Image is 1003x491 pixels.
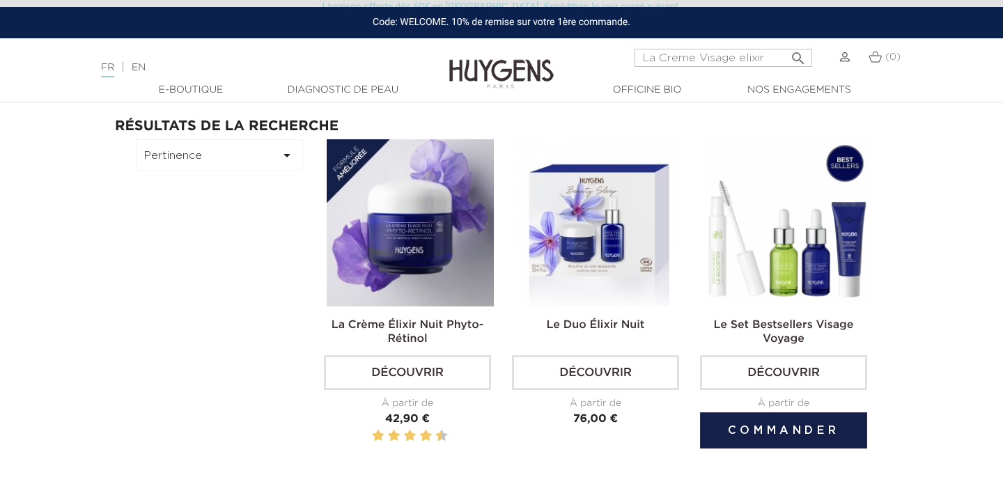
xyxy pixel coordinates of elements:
input: Rechercher [635,49,812,67]
img: Le Duo Élixir Nuit [515,139,682,306]
a: La Crème Élixir Nuit Phyto-Rétinol [332,320,483,345]
a: Diagnostic de peau [273,83,412,98]
label: 3 [385,428,387,445]
a: Nos engagements [729,83,869,98]
a: Découvrir [700,355,867,390]
span: (0) [885,52,901,62]
span: 42,90 € [385,414,430,425]
a: FR [101,63,114,77]
button:  [786,45,811,63]
a: Découvrir [512,355,679,390]
label: 1 [369,428,371,445]
label: 6 [407,428,414,445]
div: À partir de [512,396,679,411]
label: 7 [417,428,419,445]
span: 76,00 € [573,414,618,425]
div: À partir de [700,396,867,411]
h2: Résultats de la recherche [115,118,888,134]
label: 2 [375,428,382,445]
label: 9 [433,428,435,445]
label: 8 [422,428,429,445]
div: | [94,59,407,76]
button: Commander [700,412,867,449]
label: 4 [391,428,398,445]
a: E-Boutique [121,83,261,98]
img: Huygens [449,37,554,91]
button: Pertinence [136,139,303,171]
img: La Crème Élixir Nuit Phyto-Rétinol [327,139,494,306]
a: EN [132,63,146,72]
label: 10 [438,428,445,445]
a: Découvrir [324,355,491,390]
a: Le Duo Élixir Nuit [547,320,645,331]
div: À partir de [324,396,491,411]
label: 5 [401,428,403,445]
i:  [279,147,295,164]
i:  [790,46,807,63]
a: Officine Bio [577,83,717,98]
img: Le Set Bestsellers Visage... [703,139,870,306]
a: Le Set Bestsellers Visage Voyage [713,320,853,345]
